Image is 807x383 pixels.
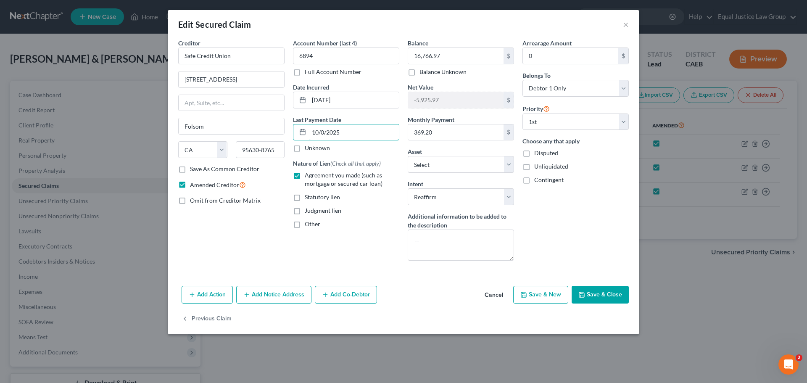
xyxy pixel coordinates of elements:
span: Contingent [534,176,564,183]
label: Monthly Payment [408,115,454,124]
div: Edit Secured Claim [178,18,251,30]
input: Enter address... [179,71,284,87]
label: Choose any that apply [522,137,629,145]
span: Statutory lien [305,193,340,201]
button: Save & Close [572,286,629,304]
button: × [623,19,629,29]
label: Unknown [305,144,330,152]
span: 2 [796,354,802,361]
label: Balance [408,39,428,48]
span: Asset [408,148,422,155]
button: Add Action [182,286,233,304]
span: Omit from Creditor Matrix [190,197,261,204]
span: Other [305,220,320,227]
label: Additional information to be added to the description [408,212,514,230]
div: $ [504,92,514,108]
label: Net Value [408,83,433,92]
label: Date Incurred [293,83,329,92]
input: Search creditor by name... [178,48,285,64]
span: Agreement you made (such as mortgage or secured car loan) [305,172,382,187]
input: 0.00 [408,92,504,108]
span: Judgment lien [305,207,341,214]
button: Add Notice Address [236,286,311,304]
span: Creditor [178,40,200,47]
label: Balance Unknown [419,68,467,76]
span: Belongs To [522,72,551,79]
input: 0.00 [408,48,504,64]
span: Unliquidated [534,163,568,170]
button: Add Co-Debtor [315,286,377,304]
button: Cancel [478,287,510,304]
span: Amended Creditor [190,181,239,188]
label: Priority [522,103,550,114]
input: MM/DD/YYYY [309,92,399,108]
input: XXXX [293,48,399,64]
label: Full Account Number [305,68,361,76]
div: $ [504,48,514,64]
input: MM/DD/YYYY [309,124,399,140]
label: Nature of Lien [293,159,381,168]
span: Disputed [534,149,558,156]
div: $ [504,124,514,140]
label: Intent [408,180,423,188]
input: 0.00 [408,124,504,140]
input: 0.00 [523,48,618,64]
button: Save & New [513,286,568,304]
span: (Check all that apply) [330,160,381,167]
label: Save As Common Creditor [190,165,259,173]
button: Previous Claim [182,310,232,328]
label: Account Number (last 4) [293,39,357,48]
label: Arrearage Amount [522,39,572,48]
input: Apt, Suite, etc... [179,95,284,111]
input: Enter city... [179,118,284,134]
iframe: Intercom live chat [778,354,799,375]
label: Last Payment Date [293,115,341,124]
input: Enter zip... [236,141,285,158]
div: $ [618,48,628,64]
